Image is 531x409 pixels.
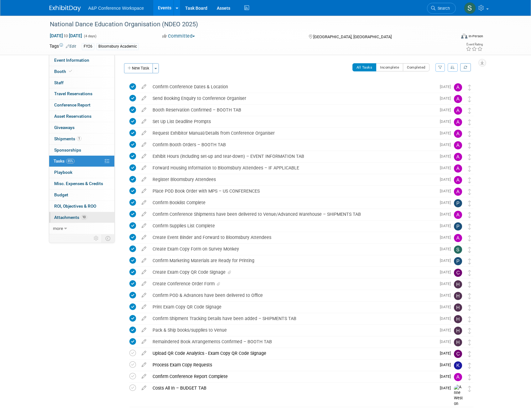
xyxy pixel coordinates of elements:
[454,373,462,381] img: Anna Brewer
[49,189,114,200] a: Budget
[49,122,114,133] a: Giveaways
[149,116,436,127] div: Set Up List Deadline Prompts
[149,128,436,138] div: Request Exhibitor Manual/Details from Conference Organiser
[440,189,454,193] span: [DATE]
[440,316,454,321] span: [DATE]
[352,63,377,71] button: All Tasks
[464,2,476,14] img: Samantha Klein
[468,339,471,345] i: Move task
[49,55,114,66] a: Event Information
[138,316,149,321] a: edit
[49,133,114,144] a: Shipments1
[138,165,149,171] a: edit
[149,336,436,347] div: Remaindered Book Arrangements Confirmed – BOOTH TAB
[102,234,114,242] td: Toggle Event Tabs
[454,153,462,161] img: Amanda Oney
[454,176,462,184] img: Amanda Oney
[468,235,471,241] i: Move task
[440,270,454,274] span: [DATE]
[138,142,149,148] a: edit
[149,174,436,185] div: Register Bloomsbury Attendees
[435,6,450,11] span: Search
[313,34,392,39] span: [GEOGRAPHIC_DATA], [GEOGRAPHIC_DATA]
[54,58,89,63] span: Event Information
[440,339,454,344] span: [DATE]
[454,292,462,300] img: Hannah Siegel
[440,282,454,286] span: [DATE]
[468,247,471,253] i: Move task
[149,278,436,289] div: Create Conference Order Form
[454,257,462,265] img: Paige Papandrea
[468,293,471,299] i: Move task
[138,188,149,194] a: edit
[454,327,462,335] img: Hannah Siegel
[454,106,462,115] img: Amanda Oney
[149,267,436,277] div: Create Exam Copy QR Code Signage
[468,119,471,125] i: Move task
[440,374,454,379] span: [DATE]
[54,192,68,197] span: Budget
[468,34,483,39] div: In-Person
[454,199,462,207] img: Paige Papandrea
[468,212,471,218] i: Move task
[454,164,462,173] img: Amanda Oney
[454,280,462,288] img: Hannah Siegel
[54,170,72,175] span: Playbook
[66,159,75,163] span: 85%
[149,232,436,243] div: Create Event Binder and Forward to Bloomsbury Attendees
[466,43,483,46] div: Event Rating
[440,235,454,240] span: [DATE]
[138,153,149,159] a: edit
[440,212,454,216] span: [DATE]
[454,246,462,254] img: Samantha Klein
[454,83,462,91] img: Amanda Oney
[49,33,82,39] span: [DATE] [DATE]
[149,105,436,115] div: Booth Reservation Confirmed – BOOTH TAB
[454,350,462,358] img: Christine Ritchlin
[149,220,436,231] div: Confirm Supplies List Complete
[138,258,149,263] a: edit
[138,96,149,101] a: edit
[77,136,81,141] span: 1
[49,43,76,50] td: Tags
[440,119,454,124] span: [DATE]
[460,63,471,71] a: Refresh
[49,100,114,111] a: Conference Report
[138,119,149,124] a: edit
[138,269,149,275] a: edit
[468,386,471,392] i: Move task
[53,226,63,231] span: more
[149,209,436,220] div: Confirm Conference Shipments have been delivered to Venue/Advanced Warehouse – SHIPMENTS TAB
[468,200,471,206] i: Move task
[149,348,436,359] div: Upload QR Code Analytics - Exam Copy QR Code Signage
[138,374,149,379] a: edit
[54,102,91,107] span: Conference Report
[440,154,454,158] span: [DATE]
[440,258,454,263] span: [DATE]
[440,351,454,355] span: [DATE]
[440,305,454,309] span: [DATE]
[138,84,149,90] a: edit
[454,222,462,230] img: Paige Papandrea
[149,93,436,104] div: Send Booking Enquiry to Conference Organiser
[160,33,197,39] button: Committed
[49,66,114,77] a: Booth
[440,328,454,332] span: [DATE]
[49,77,114,88] a: Staff
[149,302,436,312] div: Print Exam Copy QR Code Signage
[54,215,87,220] span: Attachments
[454,234,462,242] img: Amanda Oney
[138,107,149,113] a: edit
[454,188,462,196] img: Amanda Oney
[138,281,149,287] a: edit
[91,234,102,242] td: Personalize Event Tab Strip
[54,69,73,74] span: Booth
[149,290,436,301] div: Confirm POD & Advances have been delivered to Office
[138,177,149,182] a: edit
[149,383,436,393] div: Costs All In – BUDGET TAB
[49,5,81,12] img: ExhibitDay
[49,156,114,167] a: Tasks85%
[468,108,471,114] i: Move task
[454,338,462,346] img: Hannah Siegel
[88,6,144,11] span: A&P Conference Workspace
